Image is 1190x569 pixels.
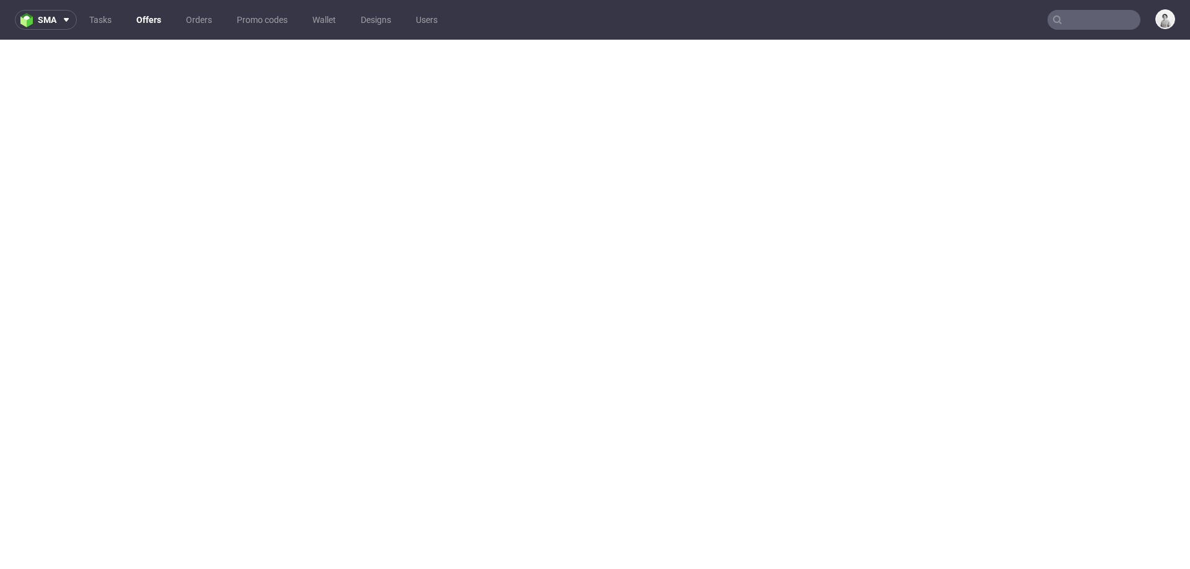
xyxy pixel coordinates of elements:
a: Designs [353,10,399,30]
a: Promo codes [229,10,295,30]
a: Orders [178,10,219,30]
img: Dudek Mariola [1157,11,1174,28]
img: logo [20,13,38,27]
button: sma [15,10,77,30]
a: Wallet [305,10,343,30]
a: Tasks [82,10,119,30]
span: sma [38,15,56,24]
a: Offers [129,10,169,30]
a: Users [408,10,445,30]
